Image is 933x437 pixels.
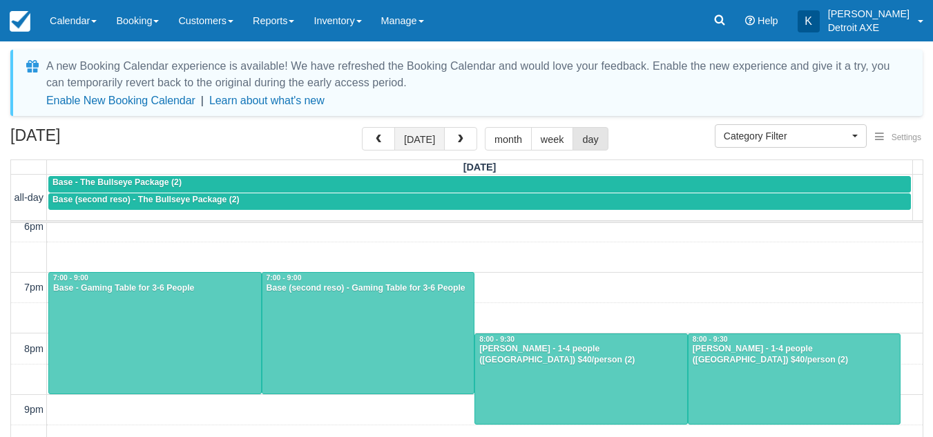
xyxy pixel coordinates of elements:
span: 8:00 - 9:30 [479,336,514,343]
div: Base - Gaming Table for 3-6 People [52,283,258,294]
a: Learn about what's new [209,95,325,106]
span: | [201,95,204,106]
div: [PERSON_NAME] - 1-4 people ([GEOGRAPHIC_DATA]) $40/person (2) [692,344,897,366]
a: 7:00 - 9:00Base - Gaming Table for 3-6 People [48,272,262,394]
span: 7:00 - 9:00 [53,274,88,282]
button: Category Filter [715,124,867,148]
a: Base - The Bullseye Package (2) [48,176,911,193]
span: [DATE] [463,162,497,173]
a: 7:00 - 9:00Base (second reso) - Gaming Table for 3-6 People [262,272,475,394]
div: A new Booking Calendar experience is available! We have refreshed the Booking Calendar and would ... [46,58,906,91]
span: 7:00 - 9:00 [267,274,302,282]
span: 8pm [24,343,44,354]
a: 8:00 - 9:30[PERSON_NAME] - 1-4 people ([GEOGRAPHIC_DATA]) $40/person (2) [474,333,688,425]
p: [PERSON_NAME] [828,7,910,21]
a: 8:00 - 9:30[PERSON_NAME] - 1-4 people ([GEOGRAPHIC_DATA]) $40/person (2) [688,333,901,425]
div: [PERSON_NAME] - 1-4 people ([GEOGRAPHIC_DATA]) $40/person (2) [479,344,684,366]
span: 6pm [24,221,44,232]
button: Settings [867,128,930,148]
button: day [573,127,608,150]
span: Help [758,15,778,26]
span: Category Filter [724,129,849,143]
i: Help [745,16,755,26]
span: Base - The Bullseye Package (2) [52,177,182,187]
span: 8:00 - 9:30 [693,336,728,343]
button: [DATE] [394,127,445,150]
div: Base (second reso) - Gaming Table for 3-6 People [266,283,471,294]
span: Settings [892,133,921,142]
span: 9pm [24,404,44,415]
a: Base (second reso) - The Bullseye Package (2) [48,193,911,210]
div: K [798,10,820,32]
span: 7pm [24,282,44,293]
button: Enable New Booking Calendar [46,94,195,108]
h2: [DATE] [10,127,185,153]
p: Detroit AXE [828,21,910,35]
button: month [485,127,532,150]
span: Base (second reso) - The Bullseye Package (2) [52,195,240,204]
img: checkfront-main-nav-mini-logo.png [10,11,30,32]
button: week [531,127,574,150]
